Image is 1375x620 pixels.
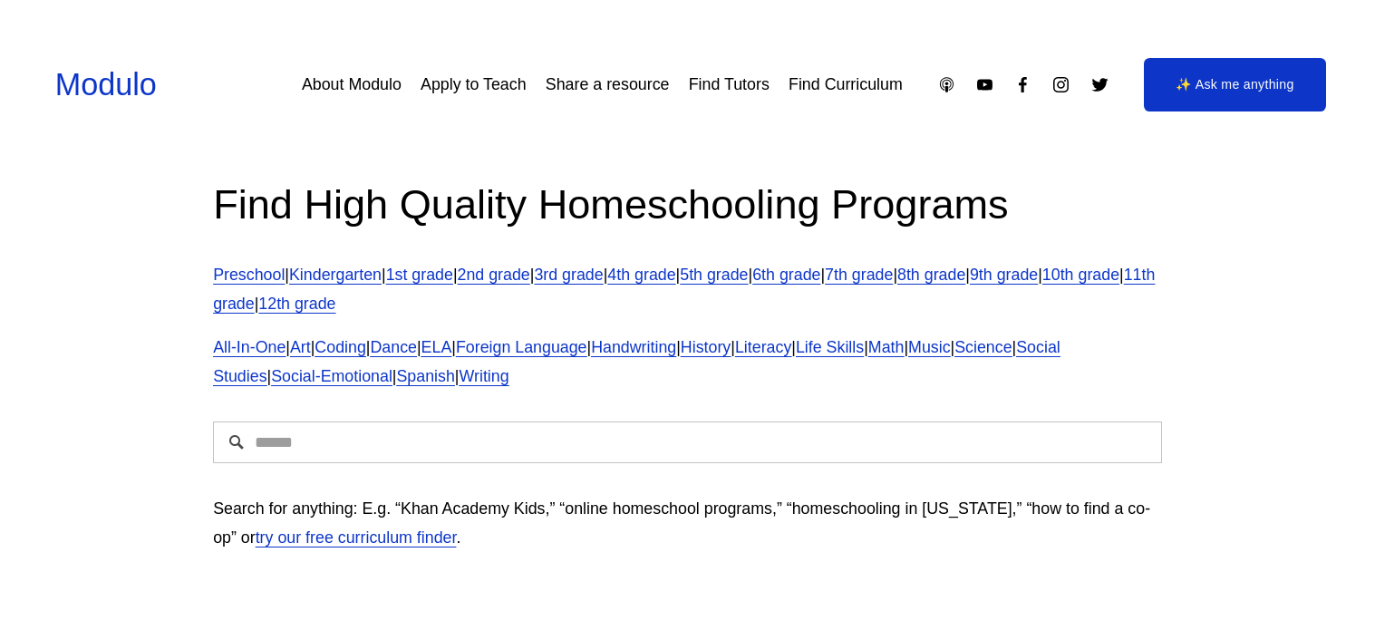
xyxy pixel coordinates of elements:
a: Apple Podcasts [937,75,956,94]
a: 6th grade [752,266,820,284]
a: 9th grade [970,266,1038,284]
a: 8th grade [897,266,965,284]
a: Coding [315,338,365,356]
a: 3rd grade [534,266,603,284]
a: ✨ Ask me anything [1144,58,1327,112]
a: Spanish [396,367,454,385]
a: 11th grade [213,266,1155,313]
a: YouTube [975,75,994,94]
a: 4th grade [607,266,675,284]
a: 7th grade [825,266,893,284]
a: Find Tutors [689,69,770,102]
a: Music [908,338,951,356]
a: Share a resource [546,69,670,102]
a: Instagram [1051,75,1070,94]
a: About Modulo [302,69,402,102]
a: Art [290,338,311,356]
a: Find Curriculum [789,69,903,102]
a: try our free curriculum finder [256,528,457,547]
a: Preschool [213,266,285,284]
a: Math [868,338,905,356]
a: ELA [421,338,452,356]
a: Twitter [1090,75,1109,94]
a: Social Studies [213,338,1060,385]
p: Search for anything: E.g. “Khan Academy Kids,” “online homeschool programs,” “homeschooling in [U... [213,494,1162,552]
a: Literacy [735,338,791,356]
input: Search [213,421,1162,463]
a: Writing [460,367,509,385]
a: Dance [370,338,417,356]
a: Handwriting [591,338,676,356]
a: 10th grade [1042,266,1119,284]
h2: Find High Quality Homeschooling Programs [213,178,1162,231]
a: History [681,338,731,356]
p: | | | | | | | | | | | | | | | | [213,333,1162,391]
a: Life Skills [796,338,864,356]
a: Apply to Teach [421,69,527,102]
a: 5th grade [680,266,748,284]
a: 12th grade [258,295,335,313]
a: Social-Emotional [271,367,392,385]
a: Science [954,338,1012,356]
a: Foreign Language [456,338,587,356]
a: 2nd grade [458,266,530,284]
a: All-In-One [213,338,286,356]
p: | | | | | | | | | | | | | [213,260,1162,318]
a: Kindergarten [289,266,382,284]
a: Facebook [1013,75,1032,94]
a: Modulo [55,67,157,102]
a: 1st grade [386,266,453,284]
